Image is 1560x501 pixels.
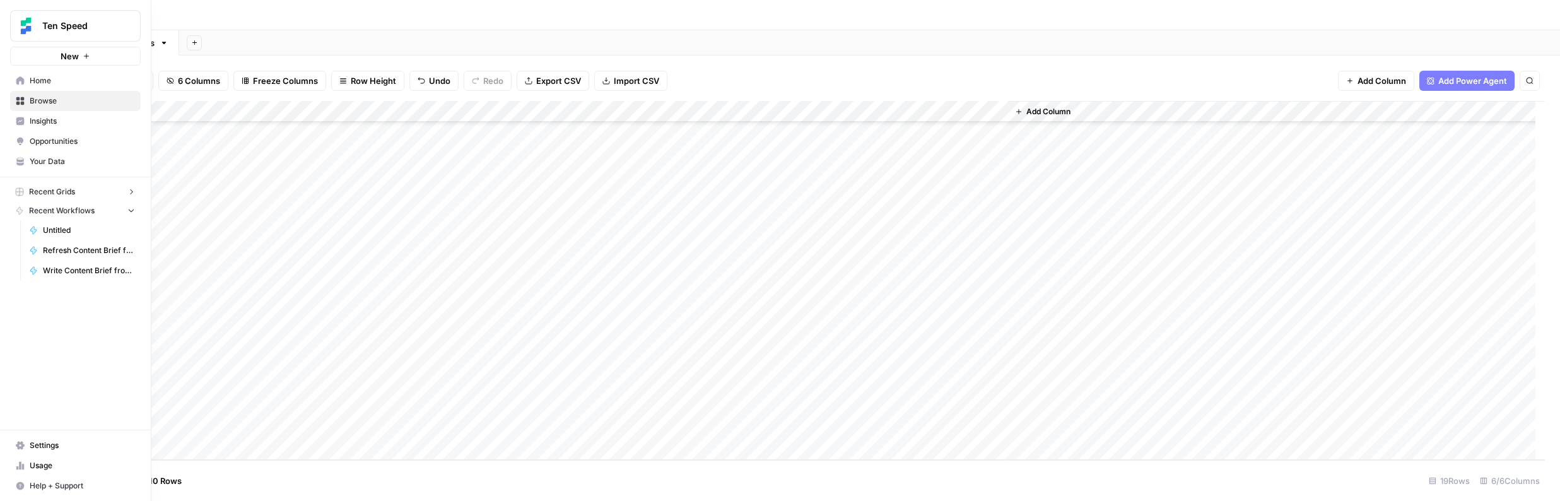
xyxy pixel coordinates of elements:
button: Recent Workflows [10,201,141,220]
a: Usage [10,456,141,476]
span: Row Height [351,74,396,87]
a: Home [10,71,141,91]
a: Opportunities [10,131,141,151]
span: Add 10 Rows [131,474,182,487]
a: Insights [10,111,141,131]
button: Add Column [1010,103,1076,120]
button: Freeze Columns [233,71,326,91]
span: Export CSV [536,74,581,87]
span: Refresh Content Brief from Keyword [DEV] [43,245,135,256]
span: Add Column [1026,106,1070,117]
span: Settings [30,440,135,451]
a: Your Data [10,151,141,172]
span: Browse [30,95,135,107]
a: Untitled [23,220,141,240]
span: Home [30,75,135,86]
span: New [61,50,79,62]
div: 6/6 Columns [1475,471,1545,491]
a: Settings [10,435,141,456]
button: Add Power Agent [1419,71,1515,91]
button: Add Column [1338,71,1414,91]
span: Usage [30,460,135,471]
span: Undo [429,74,450,87]
span: Your Data [30,156,135,167]
button: Recent Grids [10,182,141,201]
button: 6 Columns [158,71,228,91]
span: Freeze Columns [253,74,318,87]
span: Opportunities [30,136,135,147]
span: Add Power Agent [1438,74,1507,87]
span: Write Content Brief from Keyword [DEV] [43,265,135,276]
span: Insights [30,115,135,127]
button: Import CSV [594,71,667,91]
a: Refresh Content Brief from Keyword [DEV] [23,240,141,261]
span: Ten Speed [42,20,119,32]
a: Browse [10,91,141,111]
img: Ten Speed Logo [15,15,37,37]
div: 19 Rows [1424,471,1475,491]
span: 6 Columns [178,74,220,87]
span: Untitled [43,225,135,236]
span: Recent Grids [29,186,75,197]
button: Workspace: Ten Speed [10,10,141,42]
button: Export CSV [517,71,589,91]
span: Redo [483,74,503,87]
span: Import CSV [614,74,659,87]
a: Write Content Brief from Keyword [DEV] [23,261,141,281]
button: Row Height [331,71,404,91]
span: Help + Support [30,480,135,492]
span: Recent Workflows [29,205,95,216]
button: Undo [409,71,459,91]
button: New [10,47,141,66]
button: Help + Support [10,476,141,496]
button: Redo [464,71,512,91]
span: Add Column [1358,74,1406,87]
